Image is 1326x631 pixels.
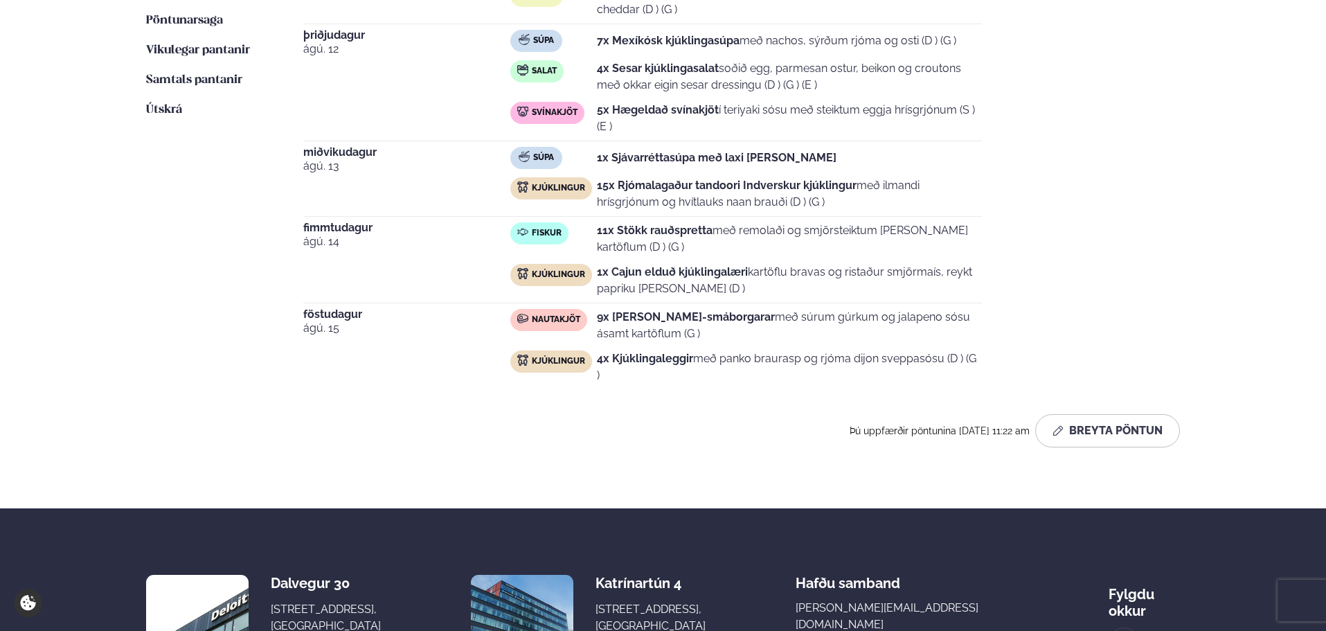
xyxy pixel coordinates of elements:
span: Þú uppfærðir pöntunina [DATE] 11:22 am [850,425,1030,436]
p: með súrum gúrkum og jalapeno sósu ásamt kartöflum (G ) [597,309,982,342]
a: Vikulegar pantanir [146,42,250,59]
a: Samtals pantanir [146,72,242,89]
span: ágú. 15 [303,320,510,337]
span: Pöntunarsaga [146,15,223,26]
p: soðið egg, parmesan ostur, beikon og croutons með okkar eigin sesar dressingu (D ) (G ) (E ) [597,60,982,94]
img: chicken.svg [517,181,528,193]
strong: 5x Hægeldað svínakjöt [597,103,719,116]
a: Pöntunarsaga [146,12,223,29]
div: Fylgdu okkur [1109,575,1180,619]
span: Vikulegar pantanir [146,44,250,56]
span: Kjúklingur [532,183,585,194]
img: beef.svg [517,313,528,324]
span: Salat [532,66,557,77]
span: þriðjudagur [303,30,510,41]
strong: 1x Sjávarréttasúpa með laxi [PERSON_NAME] [597,151,836,164]
span: föstudagur [303,309,510,320]
img: soup.svg [519,151,530,162]
p: kartöflu bravas og ristaður smjörmaís, reykt papriku [PERSON_NAME] (D ) [597,264,982,297]
img: pork.svg [517,106,528,117]
span: Samtals pantanir [146,74,242,86]
p: í teriyaki sósu með steiktum eggja hrísgrjónum (S ) (E ) [597,102,982,135]
span: Svínakjöt [532,107,577,118]
span: fimmtudagur [303,222,510,233]
a: Cookie settings [14,589,42,617]
span: ágú. 14 [303,233,510,250]
span: Súpa [533,35,554,46]
p: með remolaði og smjörsteiktum [PERSON_NAME] kartöflum (D ) (G ) [597,222,982,256]
span: Fiskur [532,228,562,239]
div: Dalvegur 30 [271,575,381,592]
strong: 9x [PERSON_NAME]-smáborgarar [597,310,775,323]
img: chicken.svg [517,268,528,279]
p: með panko braurasp og rjóma dijon sveppasósu (D ) (G ) [597,350,982,384]
img: chicken.svg [517,355,528,366]
span: Súpa [533,152,554,163]
strong: 4x Sesar kjúklingasalat [597,62,719,75]
span: Kjúklingur [532,269,585,281]
p: með ilmandi hrísgrjónum og hvítlauks naan brauði (D ) (G ) [597,177,982,211]
img: fish.svg [517,226,528,238]
span: ágú. 12 [303,41,510,57]
button: Breyta Pöntun [1035,414,1180,447]
img: salad.svg [517,64,528,75]
div: Katrínartún 4 [595,575,706,592]
p: með nachos, sýrðum rjóma og osti (D ) (G ) [597,33,956,49]
img: soup.svg [519,34,530,45]
span: ágú. 13 [303,158,510,175]
span: miðvikudagur [303,147,510,158]
strong: 15x Rjómalagaður tandoori Indverskur kjúklingur [597,179,857,192]
strong: 11x Stökk rauðspretta [597,224,713,237]
strong: 4x Kjúklingaleggir [597,352,693,365]
span: Nautakjöt [532,314,580,326]
span: Útskrá [146,104,182,116]
strong: 7x Mexíkósk kjúklingasúpa [597,34,740,47]
a: Útskrá [146,102,182,118]
span: Kjúklingur [532,356,585,367]
span: Hafðu samband [796,564,900,592]
strong: 1x Cajun elduð kjúklingalæri [597,265,748,278]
